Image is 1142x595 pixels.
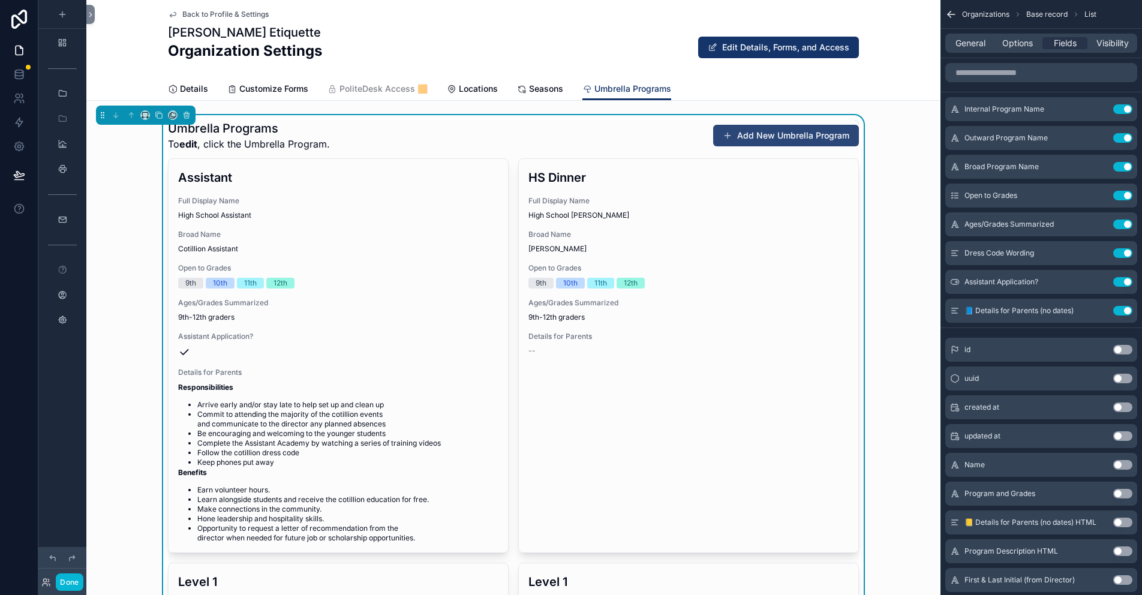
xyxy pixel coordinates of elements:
[528,263,849,273] span: Open to Grades
[168,41,322,61] h2: Organization Settings
[955,37,985,49] span: General
[178,211,498,220] span: High School Assistant
[962,10,1009,19] span: Organizations
[178,312,498,322] span: 9th-12th graders
[213,278,227,289] div: 10th
[964,345,970,354] span: id
[528,211,849,220] span: High School [PERSON_NAME]
[528,230,849,239] span: Broad Name
[964,546,1058,556] span: Program Description HTML
[1002,37,1033,49] span: Options
[182,10,269,19] span: Back to Profile & Settings
[339,83,428,95] span: PoliteDesk Access 🟧
[459,83,498,95] span: Locations
[178,263,498,273] span: Open to Grades
[239,83,308,95] span: Customize Forms
[178,332,498,341] span: Assistant Application?
[244,278,257,289] div: 11th
[528,346,536,356] span: --
[185,278,196,289] div: 9th
[197,438,498,448] li: Complete the Assistant Academy by watching a series of training videos
[179,138,197,150] strong: edit
[713,125,859,146] button: Add New Umbrella Program
[964,191,1017,200] span: Open to Grades
[1096,37,1129,49] span: Visibility
[178,573,498,591] h3: Level 1
[964,460,985,470] span: Name
[594,83,671,95] span: Umbrella Programs
[528,573,849,591] h3: Level 1
[168,10,269,19] a: Back to Profile & Settings
[197,410,498,429] li: Commit to attending the majority of the cotillion events and communicate to the director any plan...
[582,78,671,101] a: Umbrella Programs
[168,24,322,41] h1: [PERSON_NAME] Etiquette
[563,278,578,289] div: 10th
[178,230,498,239] span: Broad Name
[1084,10,1096,19] span: List
[964,374,979,383] span: uuid
[528,312,849,322] span: 9th-12th graders
[197,400,498,410] li: Arrive early and/or stay late to help set up and clean up
[168,158,509,553] a: AssistantFull Display NameHigh School AssistantBroad NameCotillion AssistantOpen to Grades9th10th...
[964,104,1044,114] span: Internal Program Name
[197,485,498,495] li: Earn volunteer hours.
[197,429,498,438] li: Be encouraging and welcoming to the younger students
[168,137,330,151] span: To , click the Umbrella Program.
[528,298,849,308] span: Ages/Grades Summarized
[698,37,859,58] button: Edit Details, Forms, and Access
[447,78,498,102] a: Locations
[197,504,498,514] li: Make connections in the community.
[964,248,1034,258] span: Dress Code Wording
[1054,37,1077,49] span: Fields
[517,78,563,102] a: Seasons
[180,83,208,95] span: Details
[528,332,849,341] span: Details for Parents
[197,448,498,458] li: Follow the cotillion dress code
[528,196,849,206] span: Full Display Name
[964,162,1039,172] span: Broad Program Name
[964,402,999,412] span: created at
[624,278,638,289] div: 12th
[197,495,498,504] li: Learn alongside students and receive the cotillion education for free.
[178,368,498,377] span: Details for Parents
[594,278,607,289] div: 11th
[178,196,498,206] span: Full Display Name
[528,244,849,254] span: [PERSON_NAME]
[56,573,83,591] button: Done
[178,169,498,187] h3: Assistant
[529,83,563,95] span: Seasons
[178,244,498,254] span: Cotillion Assistant
[227,78,308,102] a: Customize Forms
[274,278,287,289] div: 12th
[197,524,498,543] li: Opportunity to request a letter of recommendation from the director when needed for future job or...
[964,220,1054,229] span: Ages/Grades Summarized
[964,306,1074,315] span: 📘 Details for Parents (no dates)
[964,518,1096,527] span: 📒 Details for Parents (no dates) HTML
[197,458,498,467] li: Keep phones put away
[964,489,1035,498] span: Program and Grades
[964,431,1000,441] span: updated at
[528,169,849,187] h3: HS Dinner
[536,278,546,289] div: 9th
[1026,10,1068,19] span: Base record
[197,514,498,524] li: Hone leadership and hospitality skills.
[178,468,207,477] strong: Benefits
[327,78,428,102] a: PoliteDesk Access 🟧
[168,78,208,102] a: Details
[964,277,1038,287] span: Assistant Application?
[178,383,233,392] strong: Responsibilities
[168,120,330,137] h1: Umbrella Programs
[964,575,1075,585] span: First & Last Initial (from Director)
[518,158,859,553] a: HS DinnerFull Display NameHigh School [PERSON_NAME]Broad Name[PERSON_NAME]Open to Grades9th10th11...
[178,298,498,308] span: Ages/Grades Summarized
[964,133,1048,143] span: Outward Program Name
